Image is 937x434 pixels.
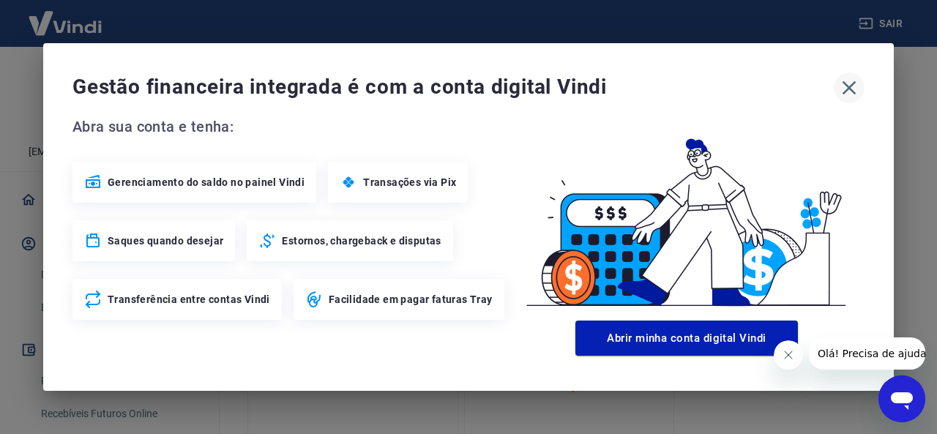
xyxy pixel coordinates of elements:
[108,292,270,307] span: Transferência entre contas Vindi
[72,72,834,102] span: Gestão financeira integrada é com a conta digital Vindi
[9,10,123,22] span: Olá! Precisa de ajuda?
[329,292,493,307] span: Facilidade em pagar faturas Tray
[363,175,456,190] span: Transações via Pix
[72,115,509,138] span: Abra sua conta e tenha:
[774,340,803,370] iframe: Fechar mensagem
[575,321,798,356] button: Abrir minha conta digital Vindi
[878,375,925,422] iframe: Botão para abrir a janela de mensagens
[282,233,441,248] span: Estornos, chargeback e disputas
[108,175,305,190] span: Gerenciamento do saldo no painel Vindi
[809,337,925,370] iframe: Mensagem da empresa
[509,115,865,315] img: Good Billing
[108,233,223,248] span: Saques quando desejar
